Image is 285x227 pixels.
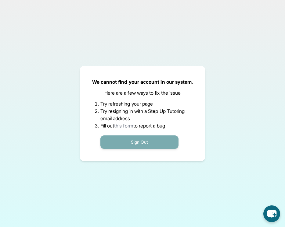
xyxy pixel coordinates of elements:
[92,78,193,86] p: We cannot find your account in our system.
[263,205,280,222] button: chat-button
[100,139,179,145] a: Sign Out
[100,122,185,129] li: Fill out to report a bug
[100,107,185,122] li: Try resigning in with a Step Up Tutoring email address
[100,135,179,149] button: Sign Out
[114,123,133,129] a: this form
[104,89,181,96] p: Here are a few ways to fix the issue
[100,100,185,107] li: Try refreshing your page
